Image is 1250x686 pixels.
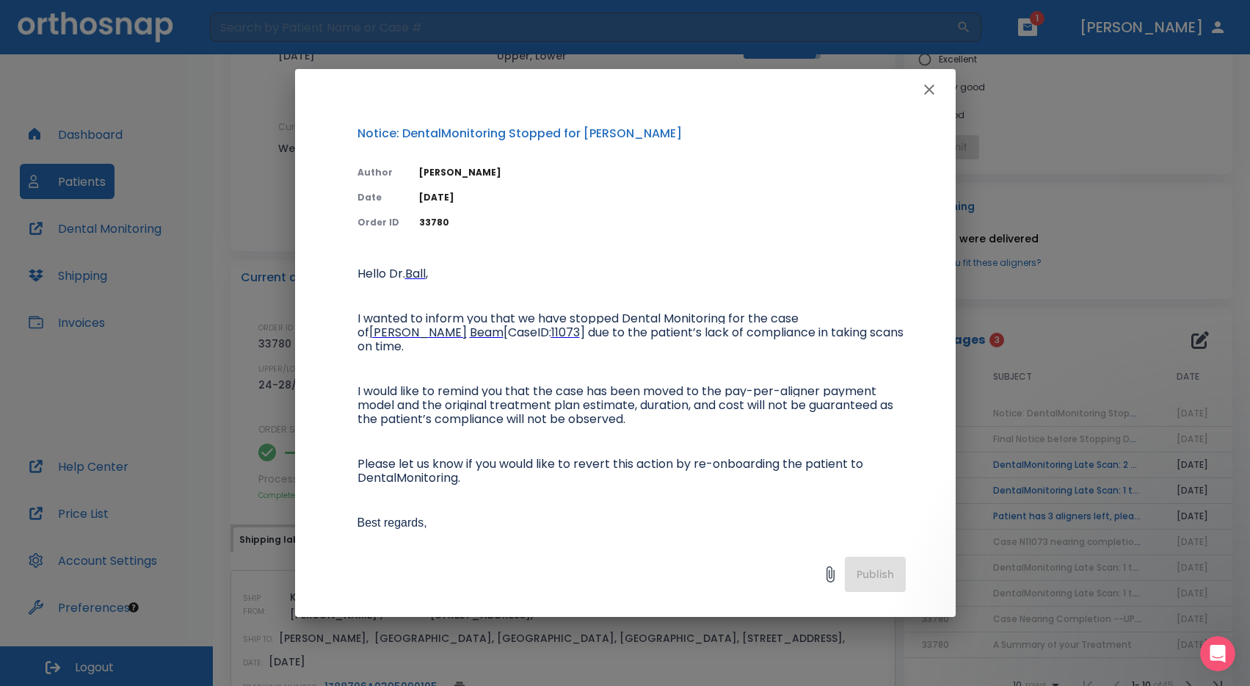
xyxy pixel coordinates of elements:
[357,383,896,427] span: I would like to remind you that the case has been moved to the pay-per-aligner payment model and ...
[504,324,551,341] span: [CaseID:
[357,216,401,229] p: Order ID
[357,125,906,142] p: Notice: DentalMonitoring Stopped for [PERSON_NAME]
[357,455,866,486] span: Please let us know if you would like to revert this action by re-onboarding the patient to Dental...
[419,166,906,179] p: [PERSON_NAME]
[357,191,401,204] p: Date
[357,516,427,529] span: Best regards,
[551,324,580,341] span: 11073
[357,310,802,341] span: I wanted to inform you that we have stopped Dental Monitoring for the case of
[369,324,467,341] span: [PERSON_NAME]
[405,268,426,281] a: Ball
[1200,636,1235,671] iframe: Intercom live chat
[426,265,428,282] span: ,
[470,327,504,339] a: Beam
[357,265,405,282] span: Hello Dr.
[357,166,401,179] p: Author
[551,327,580,339] a: 11073
[369,327,467,339] a: [PERSON_NAME]
[357,324,906,355] span: ] due to the patient’s lack of compliance in taking scans on time.
[405,265,426,282] span: Ball
[419,216,906,229] p: 33780
[470,324,504,341] span: Beam
[419,191,906,204] p: [DATE]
